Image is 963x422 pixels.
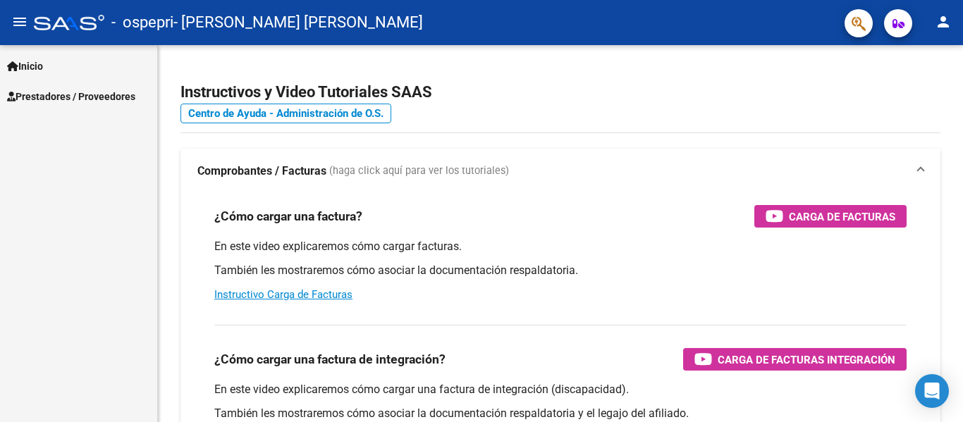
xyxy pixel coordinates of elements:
h3: ¿Cómo cargar una factura? [214,206,362,226]
div: Open Intercom Messenger [915,374,949,408]
span: (haga click aquí para ver los tutoriales) [329,163,509,179]
span: Carga de Facturas Integración [718,351,895,368]
a: Centro de Ayuda - Administración de O.S. [180,104,391,123]
span: Prestadores / Proveedores [7,89,135,104]
p: En este video explicaremos cómo cargar facturas. [214,239,907,254]
h3: ¿Cómo cargar una factura de integración? [214,349,446,369]
p: También les mostraremos cómo asociar la documentación respaldatoria y el legajo del afiliado. [214,406,907,421]
p: También les mostraremos cómo asociar la documentación respaldatoria. [214,263,907,278]
span: - [PERSON_NAME] [PERSON_NAME] [173,7,423,38]
span: Inicio [7,58,43,74]
mat-expansion-panel-header: Comprobantes / Facturas (haga click aquí para ver los tutoriales) [180,149,940,194]
span: - ospepri [111,7,173,38]
h2: Instructivos y Video Tutoriales SAAS [180,79,940,106]
button: Carga de Facturas [754,205,907,228]
p: En este video explicaremos cómo cargar una factura de integración (discapacidad). [214,382,907,397]
span: Carga de Facturas [789,208,895,225]
mat-icon: menu [11,13,28,30]
strong: Comprobantes / Facturas [197,163,326,179]
mat-icon: person [935,13,952,30]
a: Instructivo Carga de Facturas [214,288,352,301]
button: Carga de Facturas Integración [683,348,907,371]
